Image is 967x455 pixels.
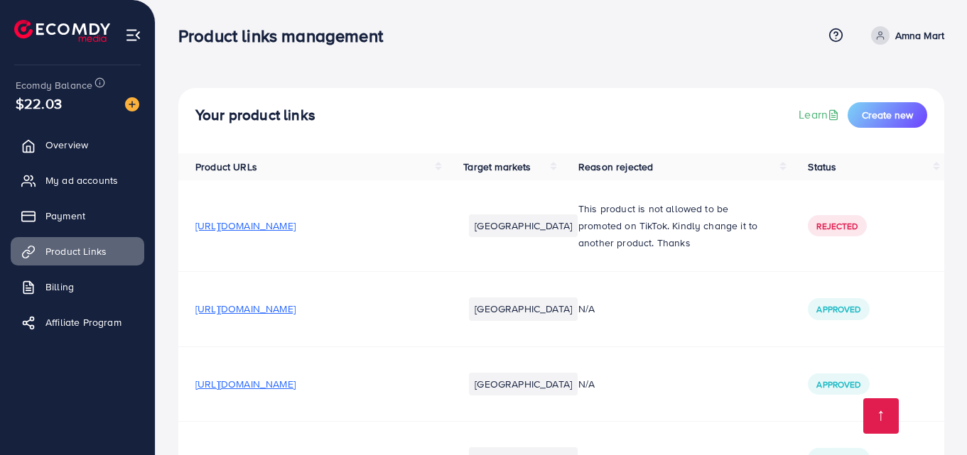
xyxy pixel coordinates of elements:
span: Reason rejected [578,160,653,174]
span: Approved [816,378,860,390]
span: [URL][DOMAIN_NAME] [195,219,296,233]
span: [URL][DOMAIN_NAME] [195,377,296,391]
span: Product Links [45,244,107,258]
span: My ad accounts [45,173,118,187]
img: logo [14,20,110,42]
h4: Your product links [195,106,315,124]
p: Amna Mart [895,27,944,44]
a: My ad accounts [11,166,144,194]
span: Payment [45,209,85,223]
span: N/A [578,377,595,391]
li: [GEOGRAPHIC_DATA] [469,373,578,395]
span: Target markets [463,160,531,174]
a: Learn [799,106,842,123]
span: Overview [45,138,88,152]
a: Affiliate Program [11,308,144,336]
a: Product Links [11,237,144,265]
span: N/A [578,302,595,316]
a: Billing [11,273,144,301]
span: Rejected [816,220,858,232]
p: This product is not allowed to be promoted on TikTok. Kindly change it to another product. Thanks [578,200,774,251]
span: Product URLs [195,160,257,174]
a: Overview [11,131,144,159]
img: image [125,97,139,111]
a: Payment [11,202,144,230]
li: [GEOGRAPHIC_DATA] [469,214,578,237]
span: Ecomdy Balance [16,78,92,92]
h3: Product links management [178,26,394,46]
span: Approved [816,303,860,315]
span: $22.03 [16,93,62,114]
a: Amna Mart [865,26,944,45]
span: [URL][DOMAIN_NAME] [195,302,296,316]
iframe: Chat [907,391,956,444]
span: Status [808,160,836,174]
span: Create new [862,108,913,122]
li: [GEOGRAPHIC_DATA] [469,297,578,320]
button: Create new [848,102,927,128]
span: Affiliate Program [45,315,121,329]
span: Billing [45,280,74,294]
img: menu [125,27,141,43]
